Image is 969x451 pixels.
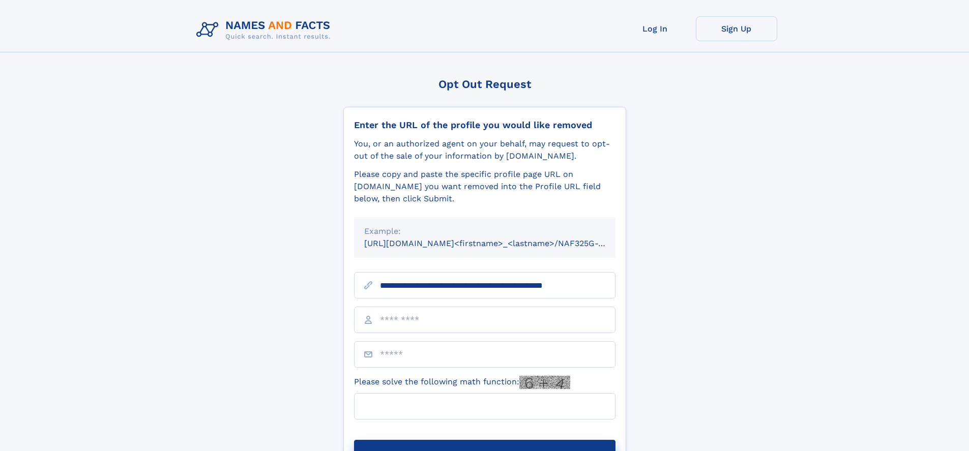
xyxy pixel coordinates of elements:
[192,16,339,44] img: Logo Names and Facts
[354,168,615,205] div: Please copy and paste the specific profile page URL on [DOMAIN_NAME] you want removed into the Pr...
[354,138,615,162] div: You, or an authorized agent on your behalf, may request to opt-out of the sale of your informatio...
[354,376,570,389] label: Please solve the following math function:
[364,225,605,237] div: Example:
[614,16,696,41] a: Log In
[696,16,777,41] a: Sign Up
[343,78,626,91] div: Opt Out Request
[364,238,635,248] small: [URL][DOMAIN_NAME]<firstname>_<lastname>/NAF325G-xxxxxxxx
[354,119,615,131] div: Enter the URL of the profile you would like removed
